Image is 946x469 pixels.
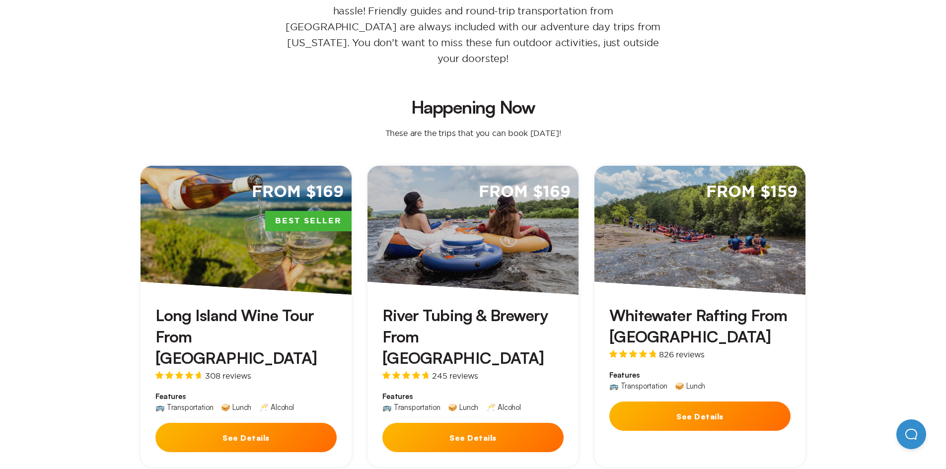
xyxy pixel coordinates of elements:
span: Best Seller [265,211,352,232]
div: 🥂 Alcohol [486,403,521,411]
span: From $169 [479,182,571,203]
button: See Details [382,423,564,452]
a: From $169River Tubing & Brewery From [GEOGRAPHIC_DATA]245 reviewsFeatures🚌 Transportation🥪 Lunch🥂... [367,166,579,468]
span: 826 reviews [659,350,705,358]
div: 🚌 Transportation [155,403,213,411]
span: From $169 [252,182,344,203]
h3: River Tubing & Brewery From [GEOGRAPHIC_DATA] [382,305,564,369]
span: Features [155,392,337,402]
a: From $159Whitewater Rafting From [GEOGRAPHIC_DATA]826 reviewsFeatures🚌 Transportation🥪 LunchSee D... [594,166,805,468]
div: 🥪 Lunch [675,382,705,390]
div: 🚌 Transportation [609,382,667,390]
span: 245 reviews [432,372,478,380]
p: These are the trips that you can book [DATE]! [375,128,571,138]
button: See Details [609,402,791,431]
button: See Details [155,423,337,452]
h2: Happening Now [125,98,821,116]
div: 🥂 Alcohol [259,403,294,411]
div: 🚌 Transportation [382,403,440,411]
span: Features [382,392,564,402]
div: 🥪 Lunch [448,403,478,411]
span: Features [609,370,791,380]
h3: Whitewater Rafting From [GEOGRAPHIC_DATA] [609,305,791,347]
div: 🥪 Lunch [221,403,251,411]
span: From $159 [706,182,798,203]
span: 308 reviews [205,372,251,380]
a: From $169Best SellerLong Island Wine Tour From [GEOGRAPHIC_DATA]308 reviewsFeatures🚌 Transportati... [141,166,352,468]
h3: Long Island Wine Tour From [GEOGRAPHIC_DATA] [155,305,337,369]
iframe: Help Scout Beacon - Open [896,419,926,449]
